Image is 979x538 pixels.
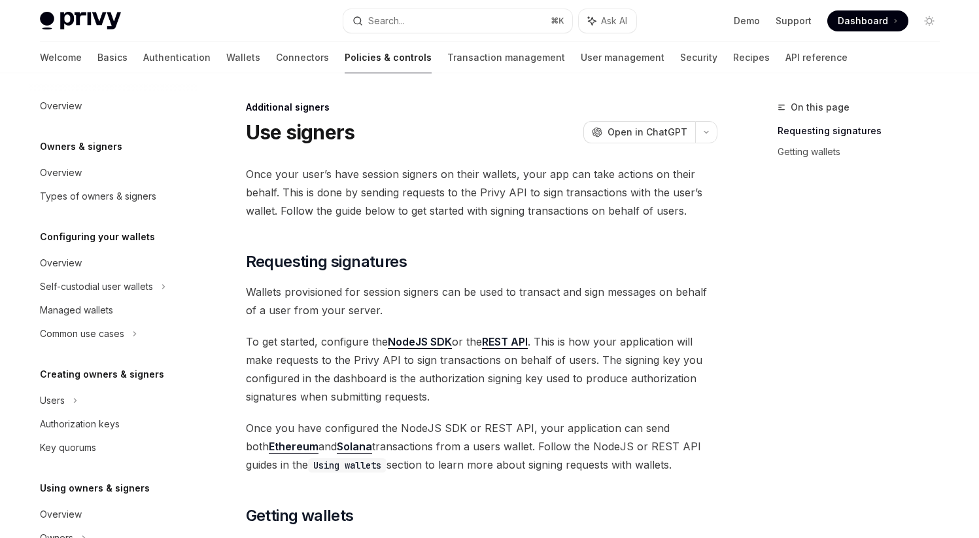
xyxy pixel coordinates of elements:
a: NodeJS SDK [388,335,452,349]
a: Requesting signatures [778,120,950,141]
a: Overview [29,161,197,185]
a: Authentication [143,42,211,73]
div: Authorization keys [40,416,120,432]
a: Welcome [40,42,82,73]
a: Security [680,42,717,73]
span: Dashboard [838,14,888,27]
div: Overview [40,507,82,522]
div: Overview [40,165,82,181]
span: Ask AI [601,14,627,27]
code: Using wallets [308,458,386,473]
span: Open in ChatGPT [608,126,687,139]
div: Key quorums [40,440,96,456]
a: REST API [482,335,528,349]
a: Transaction management [447,42,565,73]
img: light logo [40,12,121,30]
a: Basics [97,42,128,73]
h5: Owners & signers [40,139,122,154]
div: Self-custodial user wallets [40,279,153,295]
a: Demo [734,14,760,27]
div: Users [40,393,65,408]
a: Ethereum [269,440,318,454]
span: Wallets provisioned for session signers can be used to transact and sign messages on behalf of a ... [246,283,717,319]
a: Wallets [226,42,260,73]
a: Authorization keys [29,412,197,436]
a: Key quorums [29,436,197,459]
span: To get started, configure the or the . This is how your application will make requests to the Pri... [246,332,717,406]
div: Overview [40,98,82,114]
a: Solana [337,440,372,454]
button: Ask AI [579,9,636,33]
a: Types of owners & signers [29,185,197,208]
a: API reference [785,42,848,73]
h5: Configuring your wallets [40,229,155,245]
h5: Creating owners & signers [40,367,164,382]
div: Additional signers [246,101,717,114]
a: Recipes [733,42,770,73]
span: Getting wallets [246,505,354,526]
button: Toggle dark mode [919,10,940,31]
div: Managed wallets [40,302,113,318]
span: Requesting signatures [246,251,407,272]
a: Overview [29,94,197,118]
a: Policies & controls [345,42,432,73]
h5: Using owners & signers [40,480,150,496]
div: Overview [40,255,82,271]
a: Connectors [276,42,329,73]
button: Search...⌘K [343,9,572,33]
h1: Use signers [246,120,355,144]
a: User management [581,42,664,73]
a: Overview [29,251,197,275]
div: Types of owners & signers [40,188,156,204]
div: Common use cases [40,326,124,342]
a: Getting wallets [778,141,950,162]
span: ⌘ K [551,16,564,26]
span: Once your user’s have session signers on their wallets, your app can take actions on their behalf... [246,165,717,220]
span: On this page [791,99,850,115]
a: Support [776,14,812,27]
a: Overview [29,503,197,526]
a: Managed wallets [29,298,197,322]
span: Once you have configured the NodeJS SDK or REST API, your application can send both and transacti... [246,419,717,474]
div: Search... [368,13,405,29]
button: Open in ChatGPT [583,121,695,143]
a: Dashboard [827,10,908,31]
